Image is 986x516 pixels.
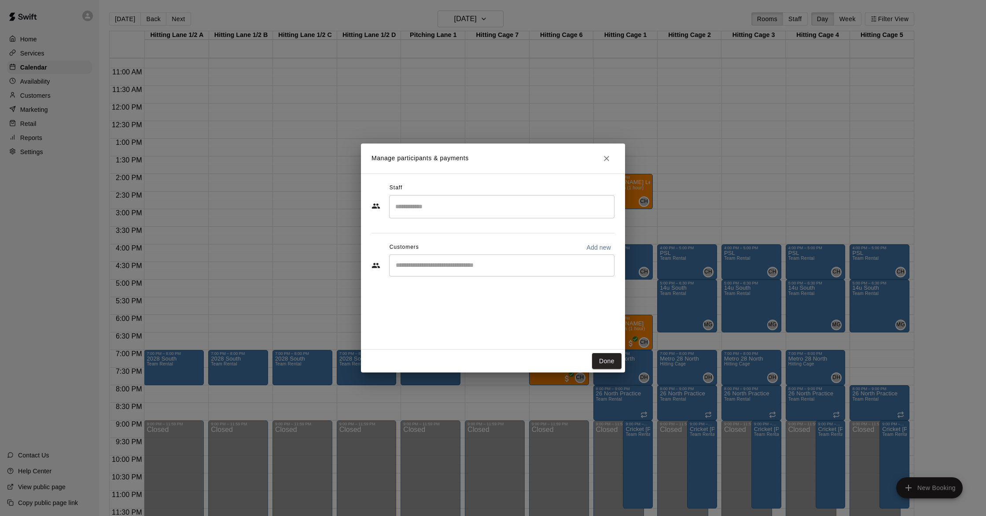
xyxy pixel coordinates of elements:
[389,254,614,276] div: Start typing to search customers...
[372,154,469,163] p: Manage participants & payments
[586,243,611,252] p: Add new
[599,151,614,166] button: Close
[372,261,380,270] svg: Customers
[390,181,402,195] span: Staff
[389,195,614,218] div: Search staff
[583,240,614,254] button: Add new
[390,240,419,254] span: Customers
[592,353,622,369] button: Done
[372,202,380,210] svg: Staff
